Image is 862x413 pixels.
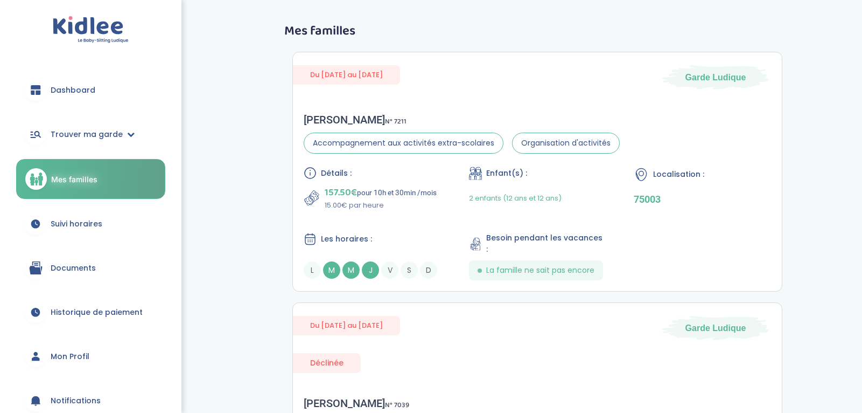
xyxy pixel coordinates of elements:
a: Dashboard [16,71,165,109]
span: Besoin pendant les vacances : [486,232,606,255]
span: N° 7211 [385,116,407,127]
p: 75003 [634,194,771,205]
a: Documents [16,249,165,287]
span: 157.50€ [325,185,357,200]
a: Mon Profil [16,337,165,376]
span: La famille ne sait pas encore [486,265,594,276]
span: Détails : [321,168,352,179]
span: Suivi horaires [51,218,102,230]
span: L [304,261,321,279]
a: Trouver ma garde [16,115,165,154]
span: Les horaires : [321,233,372,245]
span: Notifications [51,395,101,407]
span: Dashboard [51,85,95,96]
a: Historique de paiement [16,293,165,332]
p: 15.00€ par heure [325,200,437,211]
span: Mon Profil [51,351,89,362]
span: 2 enfants (12 ans et 12 ans) [469,193,562,203]
a: Suivi horaires [16,204,165,243]
h3: Mes familles [284,24,790,38]
span: Du [DATE] au [DATE] [293,316,400,335]
span: Organisation d'activités [512,133,620,154]
span: J [362,261,379,279]
a: Mes familles [16,159,165,199]
span: V [381,261,398,279]
span: N° 7039 [385,400,409,411]
span: Garde Ludique [685,322,746,334]
span: M [323,261,340,279]
div: [PERSON_NAME] [304,397,591,410]
span: M [342,261,360,279]
img: logo.svg [53,16,129,44]
span: Trouver ma garde [51,129,123,140]
span: Documents [51,263,96,274]
span: Garde Ludique [685,72,746,84]
span: Historique de paiement [51,307,143,318]
span: Mes familles [51,174,97,185]
span: S [401,261,418,279]
span: Localisation : [653,169,704,180]
span: Accompagnement aux activités extra-scolaires [304,133,503,154]
span: Du [DATE] au [DATE] [293,65,400,84]
p: pour 10h et 30min /mois [325,185,437,200]
span: D [420,261,437,279]
div: [PERSON_NAME] [304,113,620,126]
div: Déclinée [293,353,361,373]
span: Enfant(s) : [486,168,527,179]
